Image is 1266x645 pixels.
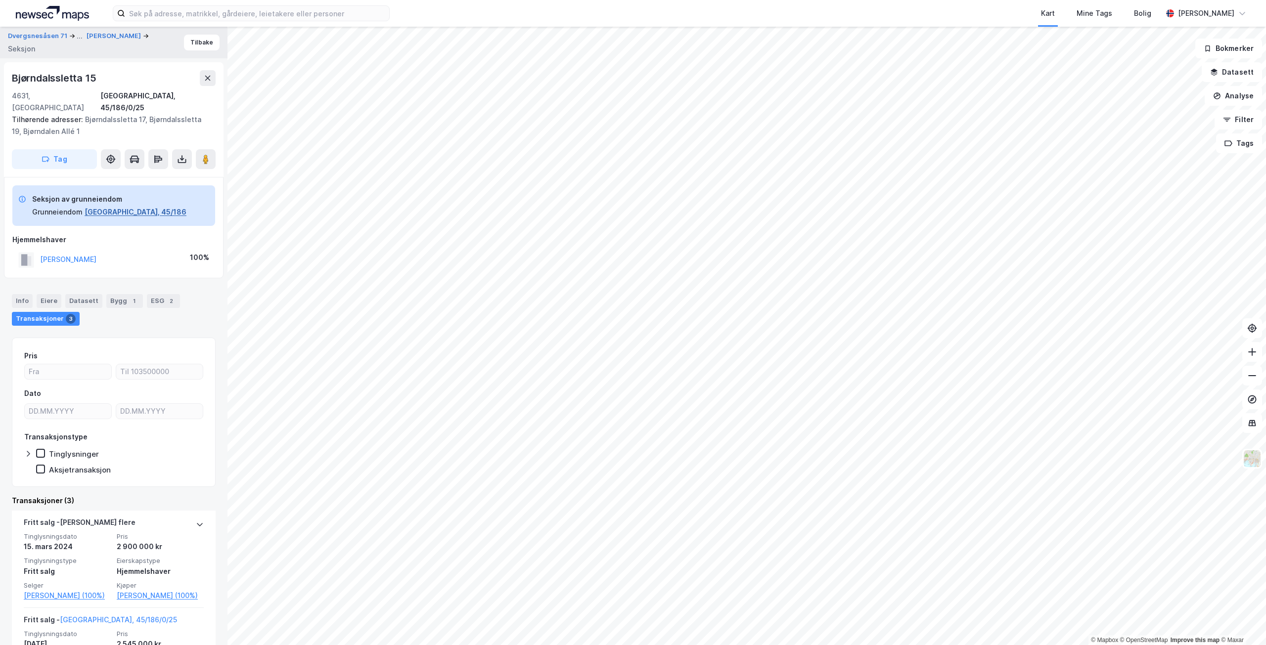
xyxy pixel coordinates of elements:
[60,615,177,624] a: [GEOGRAPHIC_DATA], 45/186/0/25
[24,614,177,630] div: Fritt salg -
[12,149,97,169] button: Tag
[49,449,99,459] div: Tinglysninger
[77,30,83,42] div: ...
[24,431,88,443] div: Transaksjonstype
[1217,598,1266,645] iframe: Chat Widget
[1077,7,1112,19] div: Mine Tags
[24,532,111,541] span: Tinglysningsdato
[24,565,111,577] div: Fritt salg
[25,404,111,419] input: DD.MM.YYYY
[190,252,209,263] div: 100%
[32,193,186,205] div: Seksjon av grunneiendom
[1205,86,1262,106] button: Analyse
[8,30,69,42] button: Dvergsnesåsen 71
[8,43,35,55] div: Seksjon
[12,294,33,308] div: Info
[87,31,143,41] button: [PERSON_NAME]
[24,516,136,532] div: Fritt salg - [PERSON_NAME] flere
[147,294,180,308] div: ESG
[65,294,102,308] div: Datasett
[117,541,204,553] div: 2 900 000 kr
[1171,637,1220,644] a: Improve this map
[24,630,111,638] span: Tinglysningsdato
[117,581,204,590] span: Kjøper
[117,590,204,602] a: [PERSON_NAME] (100%)
[12,70,98,86] div: Bjørndalssletta 15
[66,314,76,324] div: 3
[12,495,216,507] div: Transaksjoner (3)
[1216,133,1262,153] button: Tags
[12,312,80,326] div: Transaksjoner
[125,6,389,21] input: Søk på adresse, matrikkel, gårdeiere, leietakere eller personer
[100,90,216,114] div: [GEOGRAPHIC_DATA], 45/186/0/25
[16,6,89,21] img: logo.a4113a55bc3d86da70a041830d287a7e.svg
[24,557,111,565] span: Tinglysningstype
[106,294,143,308] div: Bygg
[32,206,83,218] div: Grunneiendom
[25,364,111,379] input: Fra
[117,630,204,638] span: Pris
[24,590,111,602] a: [PERSON_NAME] (100%)
[24,541,111,553] div: 15. mars 2024
[24,350,38,362] div: Pris
[129,296,139,306] div: 1
[24,387,41,399] div: Dato
[1215,110,1262,129] button: Filter
[12,90,100,114] div: 4631, [GEOGRAPHIC_DATA]
[116,364,203,379] input: Til 103500000
[117,565,204,577] div: Hjemmelshaver
[116,404,203,419] input: DD.MM.YYYY
[37,294,61,308] div: Eiere
[1178,7,1234,19] div: [PERSON_NAME]
[12,114,208,137] div: Bjørndalssletta 17, Bjørndalssletta 19, Bjørndalen Allé 1
[1243,449,1262,468] img: Z
[12,115,85,124] span: Tilhørende adresser:
[117,557,204,565] span: Eierskapstype
[166,296,176,306] div: 2
[49,465,111,474] div: Aksjetransaksjon
[12,234,215,246] div: Hjemmelshaver
[1134,7,1151,19] div: Bolig
[1202,62,1262,82] button: Datasett
[24,581,111,590] span: Selger
[85,206,186,218] button: [GEOGRAPHIC_DATA], 45/186
[1217,598,1266,645] div: Kontrollprogram for chat
[1120,637,1168,644] a: OpenStreetMap
[1091,637,1118,644] a: Mapbox
[1041,7,1055,19] div: Kart
[1195,39,1262,58] button: Bokmerker
[184,35,220,50] button: Tilbake
[117,532,204,541] span: Pris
